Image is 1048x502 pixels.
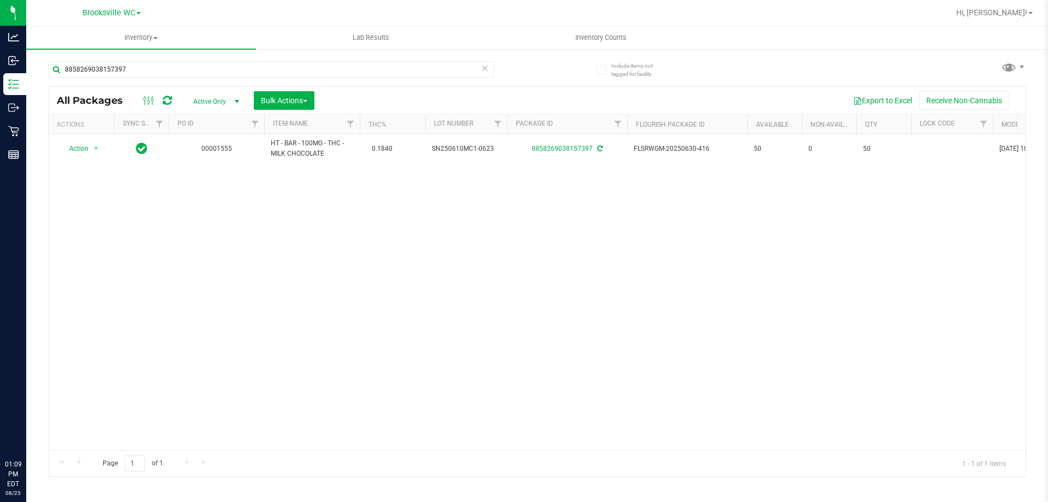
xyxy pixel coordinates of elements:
[8,126,19,137] inline-svg: Retail
[481,61,489,75] span: Clear
[90,141,103,156] span: select
[125,455,145,472] input: 1
[611,62,666,78] span: Include items not tagged for facility
[254,91,314,110] button: Bulk Actions
[532,145,593,152] a: 8858269038157397
[865,121,877,128] a: Qty
[26,26,256,49] a: Inventory
[177,120,194,127] a: PO ID
[754,144,795,154] span: 50
[82,8,135,17] span: Brooksville WC
[8,149,19,160] inline-svg: Reports
[434,120,473,127] a: Lot Number
[634,144,741,154] span: FLSRWGM-20250630-416
[342,115,360,133] a: Filter
[256,26,486,49] a: Lab Results
[8,102,19,113] inline-svg: Outbound
[846,91,919,110] button: Export to Excel
[57,95,134,107] span: All Packages
[57,121,110,128] div: Actions
[8,79,19,90] inline-svg: Inventory
[366,141,398,157] span: 0.1840
[756,121,789,128] a: Available
[636,121,705,128] a: Flourish Package ID
[920,120,955,127] a: Lock Code
[246,115,264,133] a: Filter
[201,145,232,152] a: 00001555
[151,115,169,133] a: Filter
[271,138,353,159] span: HT - BAR - 100MG - THC - MILK CHOCOLATE
[516,120,553,127] a: Package ID
[5,459,21,489] p: 01:09 PM EDT
[486,26,716,49] a: Inventory Counts
[609,115,627,133] a: Filter
[338,33,404,43] span: Lab Results
[919,91,1009,110] button: Receive Non-Cannabis
[432,144,501,154] span: SN250610MC1-0623
[489,115,507,133] a: Filter
[261,96,307,105] span: Bulk Actions
[596,145,603,152] span: Sync from Compliance System
[48,61,494,78] input: Search Package ID, Item Name, SKU, Lot or Part Number...
[59,141,89,156] span: Action
[368,121,386,128] a: THC%
[956,8,1027,17] span: Hi, [PERSON_NAME]!
[561,33,641,43] span: Inventory Counts
[11,415,44,447] iframe: Resource center
[811,121,859,128] a: Non-Available
[975,115,993,133] a: Filter
[93,455,172,472] span: Page of 1
[26,33,256,43] span: Inventory
[136,141,147,156] span: In Sync
[808,144,850,154] span: 0
[8,55,19,66] inline-svg: Inbound
[123,120,165,127] a: Sync Status
[273,120,308,127] a: Item Name
[954,455,1015,471] span: 1 - 1 of 1 items
[863,144,904,154] span: 50
[8,32,19,43] inline-svg: Analytics
[5,489,21,497] p: 08/25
